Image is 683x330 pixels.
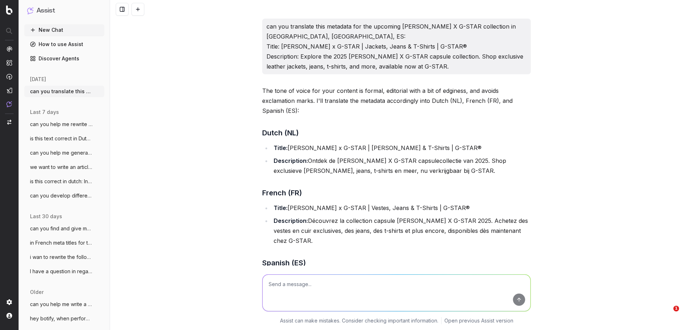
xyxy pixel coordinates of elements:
button: New Chat [24,24,104,36]
strong: Title: [274,204,288,211]
img: Switch project [7,120,11,125]
img: Setting [6,299,12,305]
span: last 7 days [30,109,59,116]
button: can you help me generate metadata for th [24,147,104,159]
iframe: Intercom live chat [659,306,676,323]
h3: French (FR) [262,187,531,199]
h1: Assist [36,6,55,16]
img: Intelligence [6,60,12,66]
span: can you translate this metadata for the [30,88,93,95]
li: Ontdek de [PERSON_NAME] X G-STAR capsulecollectie van 2025. Shop exclusieve [PERSON_NAME], jeans,... [271,156,531,176]
p: Assist can make mistakes. Consider checking important information. [280,317,438,324]
img: Analytics [6,46,12,52]
span: can you find and give me articles from d [30,225,93,232]
p: The tone of voice for your content is formal, editorial with a bit of edginess, and avoids exclam... [262,86,531,116]
button: can you develop different suggestions fo [24,190,104,201]
span: we want to write an article as an introd [30,164,93,171]
img: Botify logo [6,5,13,15]
span: i wan to rewrite the following meta desc [30,254,93,261]
button: can you help me write a story related to [24,299,104,310]
li: Découvrez la collection capsule [PERSON_NAME] X G-STAR 2025. Achetez des vestes en cuir exclusive... [271,216,531,246]
strong: Description: [274,157,308,164]
span: last 30 days [30,213,62,220]
a: How to use Assist [24,39,104,50]
button: is this correct in dutch: In de damesjas [24,176,104,187]
button: I have a question in regards to the SEO [24,266,104,277]
button: i wan to rewrite the following meta desc [24,251,104,263]
span: [DATE] [30,76,46,83]
a: Discover Agents [24,53,104,64]
a: Open previous Assist version [444,317,513,324]
button: Assist [27,6,101,16]
strong: Title: [274,144,288,151]
h3: Spanish (ES) [262,257,531,269]
button: can you translate this metadata for the [24,86,104,97]
h3: Dutch (NL) [262,127,531,139]
span: I have a question in regards to the SEO [30,268,93,275]
img: Assist [27,7,34,14]
li: [PERSON_NAME] x G-STAR | Vestes, Jeans & T-Shirts | G-STAR® [271,203,531,213]
span: 1 [673,306,679,311]
button: is this text correct in Dutch: In de her [24,133,104,144]
span: in French meta titles for the G-STAR pag [30,239,93,246]
span: can you help me rewrite this meta descri [30,121,93,128]
strong: Description: [274,217,308,224]
img: Studio [6,87,12,93]
li: [PERSON_NAME] x G-STAR | [PERSON_NAME] & T-Shirts | G-STAR® [271,143,531,153]
button: hey botify, when performing a keyword an [24,313,104,324]
span: can you help me generate metadata for th [30,149,93,156]
img: My account [6,313,12,319]
button: we want to write an article as an introd [24,161,104,173]
span: older [30,289,44,296]
img: Activation [6,74,12,80]
button: can you find and give me articles from d [24,223,104,234]
span: hey botify, when performing a keyword an [30,315,93,322]
span: is this text correct in Dutch: In de her [30,135,93,142]
img: Assist [6,101,12,107]
button: in French meta titles for the G-STAR pag [24,237,104,249]
span: is this correct in dutch: In de damesjas [30,178,93,185]
button: can you help me rewrite this meta descri [24,119,104,130]
span: can you help me write a story related to [30,301,93,308]
p: can you translate this metadata for the upcoming [PERSON_NAME] X G-STAR collection in [GEOGRAPHIC... [266,21,527,71]
span: can you develop different suggestions fo [30,192,93,199]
